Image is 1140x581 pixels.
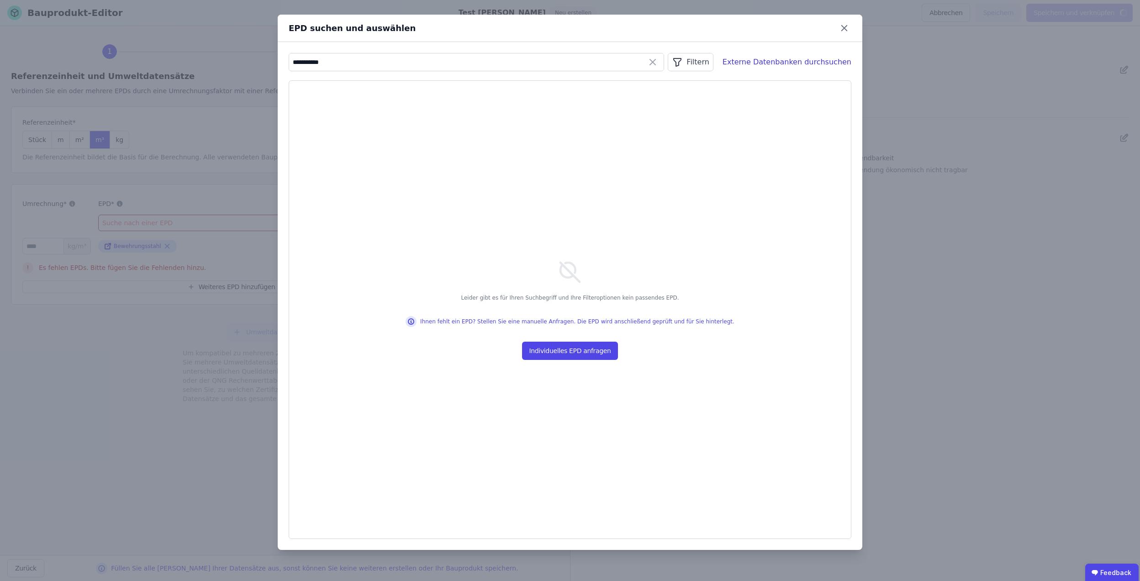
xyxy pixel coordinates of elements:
[723,57,851,68] div: Externe Datenbanken durchsuchen
[289,22,837,35] div: EPD suchen und auswählen
[522,342,618,360] button: Individuelles EPD anfragen
[668,53,713,71] button: Filtern
[461,294,679,301] div: Leider gibt es für Ihren Suchbegriff und Ihre Filteroptionen kein passendes EPD.
[420,318,734,325] div: Ihnen fehlt ein EPD? Stellen Sie eine manuelle Anfragen. Die EPD wird anschließend geprüft und fü...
